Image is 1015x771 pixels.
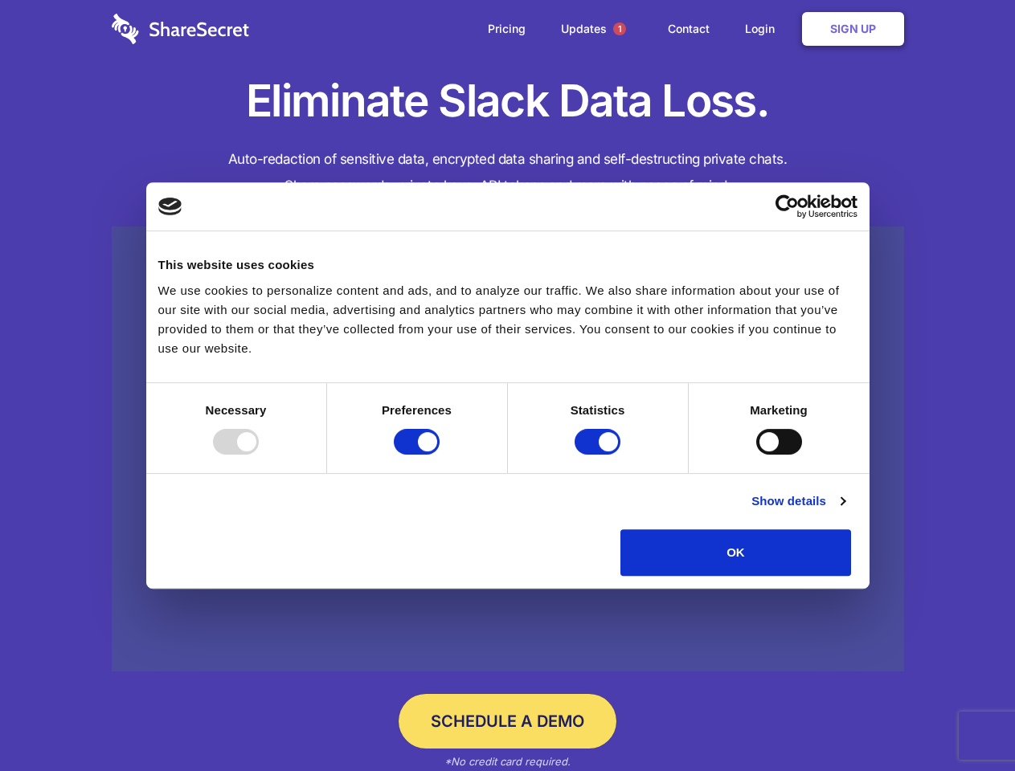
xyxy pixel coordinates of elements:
div: We use cookies to personalize content and ads, and to analyze our traffic. We also share informat... [158,281,857,358]
a: Sign Up [802,12,904,46]
a: Usercentrics Cookiebot - opens in a new window [717,194,857,218]
a: Show details [751,492,845,511]
a: Contact [652,4,726,54]
a: Pricing [472,4,542,54]
img: logo [158,198,182,215]
a: Login [729,4,799,54]
strong: Preferences [382,403,452,417]
a: Schedule a Demo [399,694,616,749]
h4: Auto-redaction of sensitive data, encrypted data sharing and self-destructing private chats. Shar... [112,146,904,199]
h1: Eliminate Slack Data Loss. [112,72,904,130]
button: OK [620,529,851,576]
strong: Statistics [571,403,625,417]
span: 1 [613,22,626,35]
a: Wistia video thumbnail [112,226,904,672]
img: logo-wordmark-white-trans-d4663122ce5f474addd5e946df7df03e33cb6a1c49d2221995e7729f52c070b2.svg [112,14,249,44]
strong: Marketing [750,403,808,417]
em: *No credit card required. [444,755,571,768]
div: This website uses cookies [158,255,857,275]
strong: Necessary [206,403,267,417]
